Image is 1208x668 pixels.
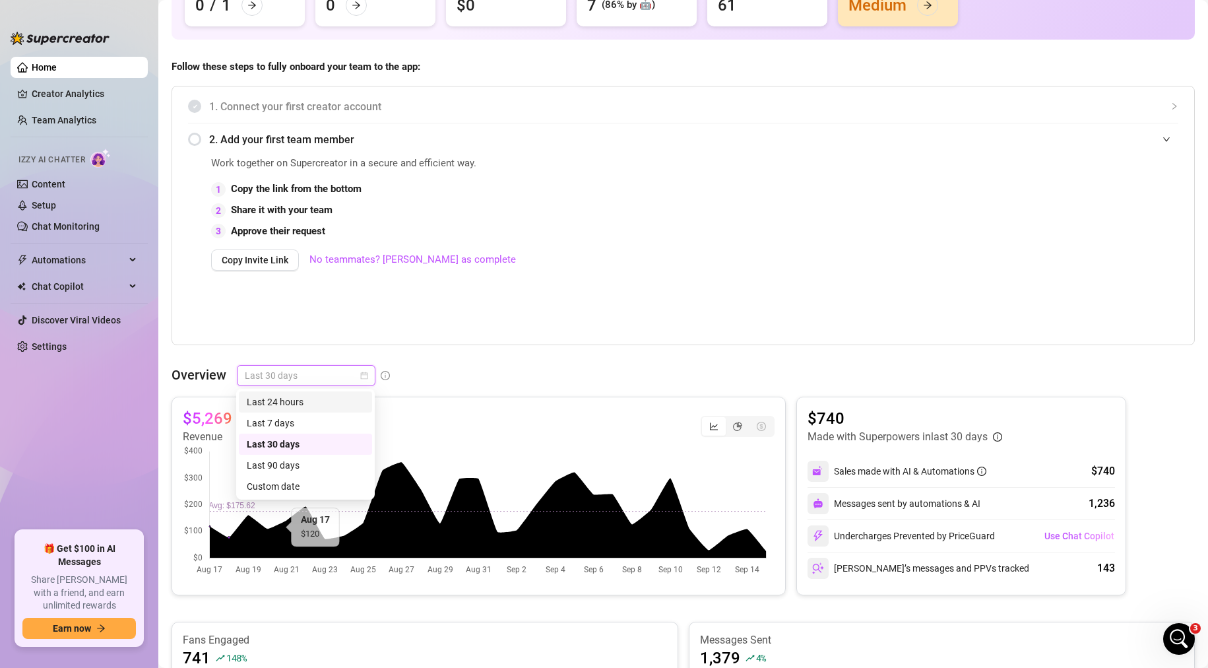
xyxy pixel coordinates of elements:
div: 143 [1097,560,1115,576]
div: segmented control [701,416,775,437]
span: info-circle [381,371,390,380]
button: Gif picker [42,432,52,443]
button: Start recording [84,432,94,443]
iframe: Intercom live chat [1163,623,1195,655]
div: 1 [211,182,226,197]
span: collapsed [1170,102,1178,110]
span: expanded [1162,135,1170,143]
span: line-chart [709,422,718,431]
div: Close [232,5,255,29]
span: pie-chart [733,422,742,431]
div: Hi [PERSON_NAME], I'm really sorry about that. Can I get this fan's ID, please? [11,117,216,172]
span: Chat Copilot [32,276,125,297]
iframe: Adding Team Members [914,156,1178,325]
span: calendar [360,372,368,380]
div: Custom date [239,476,372,497]
div: Last 30 days [247,437,364,451]
article: Made with Superpowers in last 30 days [808,429,988,445]
button: Upload attachment [63,432,73,443]
strong: Copy the link from the bottom [231,183,362,195]
div: So sorry this happened, and thank you for taking the time to share the details we requested. I’m ... [21,356,206,434]
article: $740 [808,408,1002,429]
span: 🎁 Get $100 in AI Messages [22,543,136,568]
div: So sorry this happened, and thank you for taking the time to share the details we requested. I’m ... [11,348,216,442]
div: Last 90 days [247,458,364,473]
div: 2. Add your first team member [188,123,1178,156]
div: [DATE] [11,182,253,200]
div: I ended up unsending these particular messages, but [DATE] when I'm going through messages I will... [58,208,243,259]
img: svg%3e [813,498,823,509]
button: Home [207,5,232,30]
span: thunderbolt [17,255,28,265]
img: svg%3e [812,562,824,574]
span: dollar-circle [757,422,766,431]
button: Emoji picker [20,432,31,443]
span: info-circle [993,432,1002,442]
div: Last 30 days [239,434,372,455]
div: Last 24 hours [247,395,364,409]
span: Use Chat Copilot [1044,531,1114,541]
strong: Approve their request [231,225,325,237]
span: arrow-right [923,1,932,10]
strong: Follow these steps to fully onboard your team to the app: [172,61,420,73]
div: 2 [211,203,226,218]
div: $740 [1091,463,1115,479]
img: logo-BBDzfeDw.svg [11,32,110,45]
span: arrow-right [247,1,257,10]
div: I ended up unsending these particular messages, but [DATE] when I'm going through messages I will... [48,200,253,267]
span: 4 % [756,651,766,664]
span: Last 30 days [245,366,367,385]
button: go back [9,5,34,30]
article: $5,269 [183,408,232,429]
a: Content [32,179,65,189]
div: Custom date [247,479,364,494]
span: arrow-right [96,624,106,633]
a: Discover Viral Videos [32,315,121,325]
img: Chat Copilot [17,282,26,291]
span: Share [PERSON_NAME] with a friend, and earn unlimited rewards [22,574,136,613]
div: Giselle says… [11,348,253,471]
a: No teammates? [PERSON_NAME] as complete [309,252,516,268]
article: Fans Engaged [183,633,667,648]
textarea: Message… [11,405,253,427]
a: Creator Analytics [32,83,137,104]
article: Overview [172,365,226,385]
div: @u318125216 [175,286,243,299]
strong: Share it with your team [231,204,333,216]
div: Athena says… [11,200,253,278]
span: info-circle [977,467,986,476]
span: Work together on Supercreator in a secure and efficient way. [211,156,881,172]
span: rise [746,653,755,663]
img: svg%3e [812,465,824,477]
a: Home [32,62,57,73]
a: Setup [32,200,56,211]
button: Earn nowarrow-right [22,618,136,639]
button: Send a message… [226,427,247,448]
img: Profile image for Ella [40,88,53,102]
span: 3 [1190,623,1201,634]
a: Chat Monitoring [32,221,100,232]
div: Undercharges Prevented by PriceGuard [808,525,995,547]
div: Last 7 days [239,413,372,434]
div: joined the conversation [79,320,203,332]
b: Giselle [79,321,109,331]
span: Automations [32,250,125,271]
button: Copy Invite Link [211,250,299,271]
article: Revenue [183,429,263,445]
div: Last 24 hours [239,391,372,413]
span: rise [216,653,225,663]
button: Use Chat Copilot [1044,525,1115,547]
div: here's an example [66,55,243,69]
div: Hi [PERSON_NAME], I'm really sorry about that. Can I get this fan's ID, please? [21,125,206,164]
h1: Giselle [64,7,99,17]
div: Ella says… [11,117,253,182]
div: 3 [211,224,226,238]
img: svg%3e [812,530,824,542]
span: Izzy AI Chatter [18,154,85,166]
div: joined the conversation [57,89,225,101]
div: Giselle says… [11,317,253,348]
div: Sales made with AI & Automations [834,464,986,479]
article: Messages Sent [700,633,1184,648]
img: AI Chatter [90,149,111,168]
span: Earn now [53,623,91,634]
